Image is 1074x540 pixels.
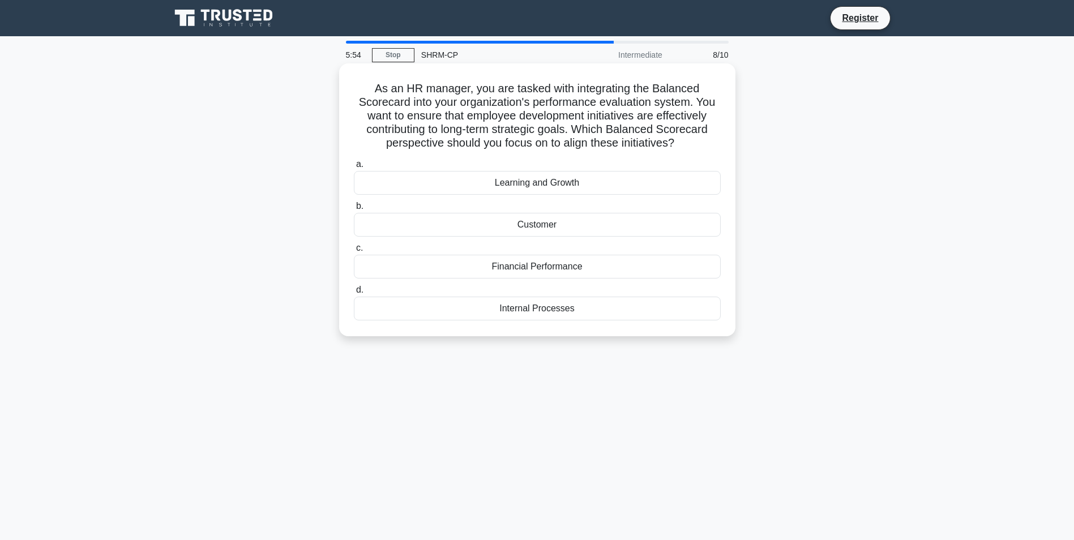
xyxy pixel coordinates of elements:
div: Financial Performance [354,255,721,278]
span: a. [356,159,363,169]
div: Intermediate [570,44,669,66]
div: SHRM-CP [414,44,570,66]
a: Register [835,11,885,25]
a: Stop [372,48,414,62]
div: Customer [354,213,721,237]
div: 5:54 [339,44,372,66]
span: c. [356,243,363,252]
h5: As an HR manager, you are tasked with integrating the Balanced Scorecard into your organization's... [353,82,722,151]
div: 8/10 [669,44,735,66]
div: Internal Processes [354,297,721,320]
div: Learning and Growth [354,171,721,195]
span: d. [356,285,363,294]
span: b. [356,201,363,211]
